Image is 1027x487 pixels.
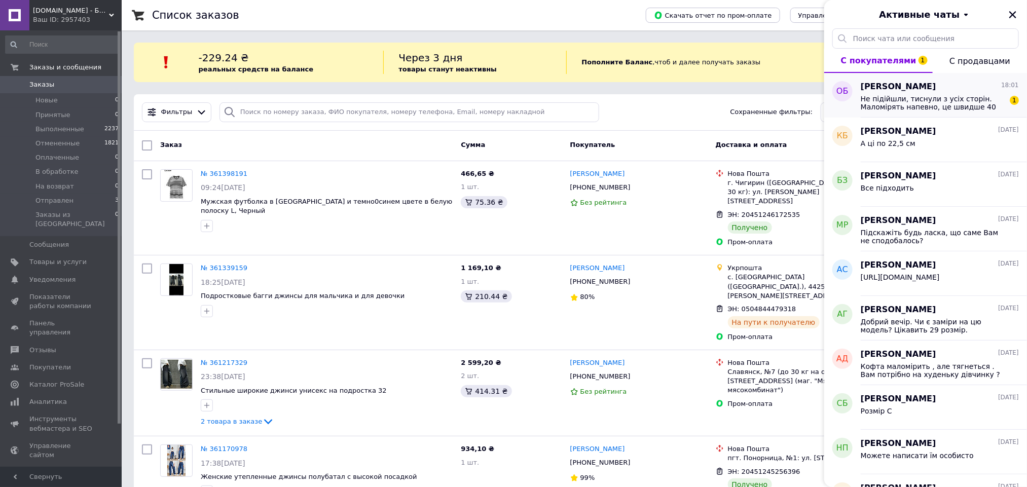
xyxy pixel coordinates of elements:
div: 414.31 ₴ [461,385,511,397]
button: С покупателями1 [824,49,933,73]
div: На пути к получателю [728,316,820,328]
span: АГ [837,309,848,320]
button: БЗ[PERSON_NAME][DATE]Все підходить [824,162,1027,207]
span: [PERSON_NAME] [861,170,936,182]
span: Отмененные [35,139,80,148]
button: ОБ[PERSON_NAME]18:01Не підійшли, тиснули з усіх сторін. Маломірять напевно, це швидше 40 розміо, ... [824,73,1027,118]
span: [URL][DOMAIN_NAME] [861,273,940,281]
a: [PERSON_NAME] [570,358,625,368]
a: Мужская футболка в [GEOGRAPHIC_DATA] и темно0синем цвете в белую полоску L, Черный [201,198,452,215]
span: 23:38[DATE] [201,372,245,381]
button: АС[PERSON_NAME][DATE][URL][DOMAIN_NAME] [824,251,1027,296]
span: [PERSON_NAME] [861,126,936,137]
img: Фото товару [169,264,184,295]
a: № 361339159 [201,264,247,272]
span: Показатели работы компании [29,292,94,311]
div: Пром-оплата [728,238,882,247]
input: Поиск [5,35,120,54]
button: С продавцами [933,49,1027,73]
span: На возврат [35,182,74,191]
div: Получено [728,221,772,234]
span: 0 [115,210,119,229]
a: № 361170978 [201,445,247,453]
span: Все підходить [861,184,914,192]
span: Инструменты вебмастера и SEO [29,415,94,433]
span: 466,65 ₴ [461,170,494,177]
span: 1 169,10 ₴ [461,264,501,272]
div: Нова Пошта [728,444,882,454]
span: 3 [115,196,119,205]
span: Кофта маломірить , але тягнеться . Вам потрібно на худеньку дівчинку ? Який у неї зріст ? [861,362,1005,379]
a: Стильные широкие джинси унисекс на подростка 32 [201,387,387,394]
span: Аналитика [29,397,67,406]
span: Можете написати їм особисто [861,452,974,460]
button: КБ[PERSON_NAME][DATE]А ці по 22,5 см [824,118,1027,162]
span: [DATE] [998,393,1019,402]
span: 18:25[DATE] [201,278,245,286]
h1: Список заказов [152,9,239,21]
span: Активные чаты [879,8,960,21]
span: Панель управления [29,319,94,337]
span: ЭН: 20451246172535 [728,211,800,218]
span: Заказы и сообщения [29,63,101,72]
a: Фото товару [160,444,193,477]
img: Фото товару [161,360,192,389]
span: Заказ [160,141,182,148]
div: Пром-оплата [728,332,882,342]
span: Принятые [35,110,70,120]
span: 0 [115,110,119,120]
span: Сохраненные фильтры: [730,107,813,117]
span: СБ [837,398,848,409]
a: 2 товара в заказе [201,418,274,425]
a: [PERSON_NAME] [570,169,625,179]
button: СБ[PERSON_NAME][DATE]Розмір С [824,385,1027,430]
span: НП [836,442,849,454]
span: В обработке [35,167,79,176]
span: 0 [115,182,119,191]
span: Товары и услуги [29,257,87,267]
a: № 361398191 [201,170,247,177]
span: 0 [115,167,119,176]
span: Розмір С [861,407,892,415]
span: 934,10 ₴ [461,445,494,453]
span: [PERSON_NAME] [861,349,936,360]
span: [DATE] [998,304,1019,313]
div: Ваш ID: 2957403 [33,15,122,24]
input: Поиск по номеру заказа, ФИО покупателя, номеру телефона, Email, номеру накладной [219,102,599,122]
span: Сообщения [29,240,69,249]
span: [DATE] [998,215,1019,223]
div: Укрпошта [728,264,882,273]
span: Уведомления [29,275,76,284]
a: Фото товару [160,358,193,391]
span: [DATE] [998,170,1019,179]
div: 75.36 ₴ [461,196,507,208]
span: Управление сайтом [29,441,94,460]
div: Славянск, №7 (до 30 кг на одно место): пл. [STREET_ADDRESS] (маг. "Мясной мясокомбинат") [728,367,882,395]
button: Управление статусами [790,8,886,23]
div: [PHONE_NUMBER] [568,181,633,194]
span: Покупатель [570,141,615,148]
span: Каталог ProSale [29,380,84,389]
div: г. Чигирин ([GEOGRAPHIC_DATA].), №2 (до 30 кг): ул. [PERSON_NAME][STREET_ADDRESS] [728,178,882,206]
button: НП[PERSON_NAME][DATE]Можете написати їм особисто [824,430,1027,474]
span: [PERSON_NAME] [861,215,936,227]
span: 2 шт. [461,372,479,380]
span: Управление статусами [798,12,878,19]
span: Женские утепленные джинсы полубатал с высокой посадкой [201,473,417,480]
span: 1821 [104,139,119,148]
span: 1 шт. [461,459,479,466]
span: 0 [115,153,119,162]
span: 09:24[DATE] [201,183,245,192]
span: Оплаченные [35,153,79,162]
span: ОБ [836,86,849,97]
span: 1 шт. [461,183,479,191]
a: Фото товару [160,169,193,202]
span: [DATE] [998,259,1019,268]
button: Активные чаты [853,8,999,21]
a: Фото товару [160,264,193,296]
button: АД[PERSON_NAME][DATE]Кофта маломірить , але тягнеться . Вам потрібно на худеньку дівчинку ? Який ... [824,341,1027,385]
span: АС [837,264,848,276]
span: 0 [115,96,119,105]
span: С продавцами [949,56,1010,66]
span: Підскажіть будь ласка, що саме Вам не сподобалось? [861,229,1005,245]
